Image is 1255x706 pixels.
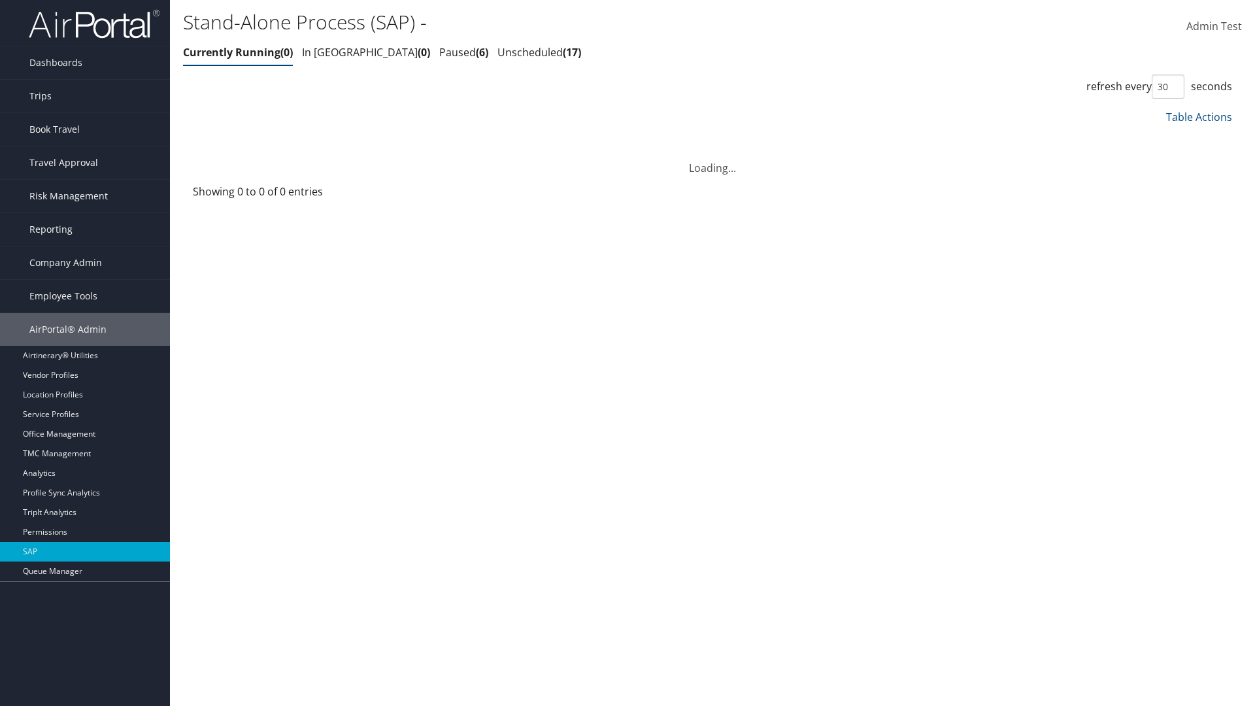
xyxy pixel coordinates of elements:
span: Reporting [29,213,73,246]
a: Admin Test [1186,7,1242,47]
div: Loading... [183,144,1242,176]
span: Travel Approval [29,146,98,179]
a: Currently Running0 [183,45,293,59]
a: In [GEOGRAPHIC_DATA]0 [302,45,430,59]
span: 0 [280,45,293,59]
span: Trips [29,80,52,112]
span: refresh every [1086,79,1152,93]
a: Paused6 [439,45,488,59]
a: Table Actions [1166,110,1232,124]
span: Dashboards [29,46,82,79]
span: 17 [563,45,581,59]
span: Admin Test [1186,19,1242,33]
span: seconds [1191,79,1232,93]
div: Showing 0 to 0 of 0 entries [193,184,438,206]
span: Employee Tools [29,280,97,312]
span: 6 [476,45,488,59]
h1: Stand-Alone Process (SAP) - [183,8,889,36]
img: airportal-logo.png [29,8,159,39]
span: Company Admin [29,246,102,279]
span: Risk Management [29,180,108,212]
span: AirPortal® Admin [29,313,107,346]
span: Book Travel [29,113,80,146]
a: Unscheduled17 [497,45,581,59]
span: 0 [418,45,430,59]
